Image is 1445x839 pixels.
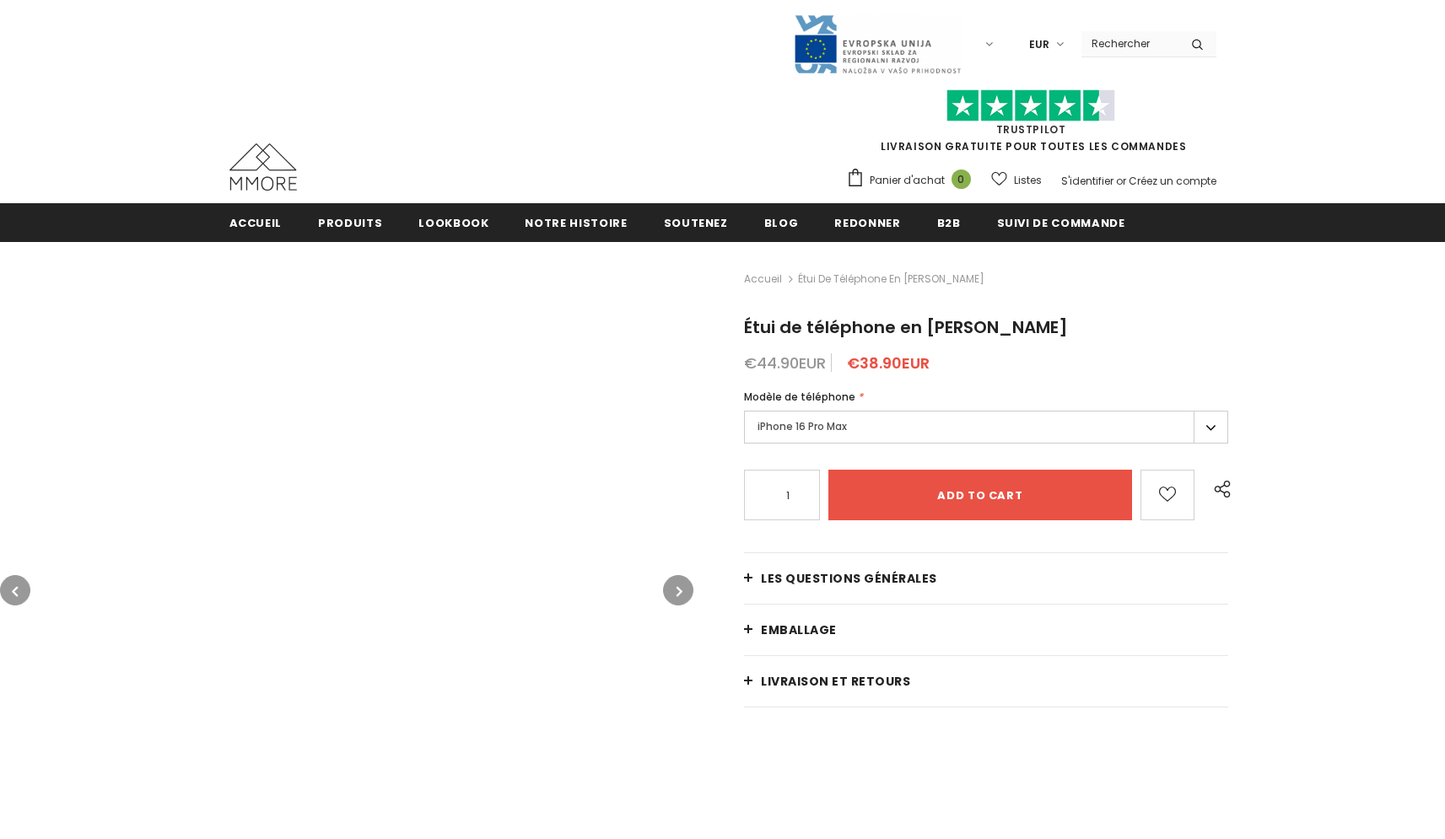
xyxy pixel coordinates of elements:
[744,390,855,404] span: Modèle de téléphone
[744,605,1228,655] a: EMBALLAGE
[997,215,1125,231] span: Suivi de commande
[229,143,297,191] img: Cas MMORE
[229,215,283,231] span: Accueil
[991,165,1042,195] a: Listes
[418,203,488,241] a: Lookbook
[664,215,728,231] span: soutenez
[1129,174,1216,188] a: Créez un compte
[1014,172,1042,189] span: Listes
[761,570,937,587] span: Les questions générales
[1081,31,1178,56] input: Search Site
[846,168,979,193] a: Panier d'achat 0
[946,89,1115,122] img: Faites confiance aux étoiles pilotes
[744,656,1228,707] a: Livraison et retours
[870,172,945,189] span: Panier d'achat
[1061,174,1113,188] a: S'identifier
[847,352,930,374] span: €38.90EUR
[793,36,962,51] a: Javni Razpis
[1029,36,1049,53] span: EUR
[761,673,910,690] span: Livraison et retours
[937,215,961,231] span: B2B
[744,352,826,374] span: €44.90EUR
[996,122,1066,137] a: TrustPilot
[664,203,728,241] a: soutenez
[846,97,1216,153] span: LIVRAISON GRATUITE POUR TOUTES LES COMMANDES
[229,203,283,241] a: Accueil
[793,13,962,75] img: Javni Razpis
[952,169,971,189] span: 0
[744,411,1228,444] label: iPhone 16 Pro Max
[828,470,1131,520] input: Add to cart
[318,215,382,231] span: Produits
[418,215,488,231] span: Lookbook
[744,315,1068,339] span: Étui de téléphone en [PERSON_NAME]
[744,269,782,289] a: Accueil
[525,215,627,231] span: Notre histoire
[834,215,900,231] span: Redonner
[761,621,837,638] span: EMBALLAGE
[744,553,1228,604] a: Les questions générales
[834,203,900,241] a: Redonner
[764,203,799,241] a: Blog
[997,203,1125,241] a: Suivi de commande
[318,203,382,241] a: Produits
[525,203,627,241] a: Notre histoire
[1116,174,1126,188] span: or
[937,203,961,241] a: B2B
[798,269,984,289] span: Étui de téléphone en [PERSON_NAME]
[764,215,799,231] span: Blog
